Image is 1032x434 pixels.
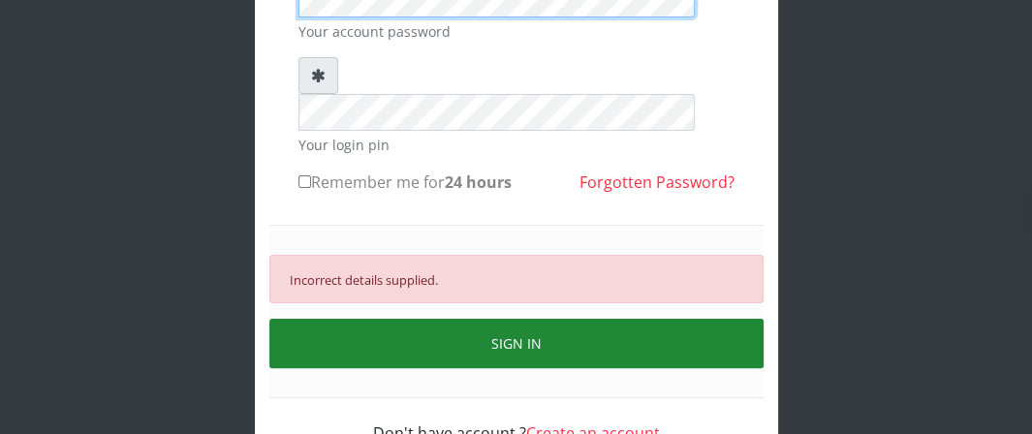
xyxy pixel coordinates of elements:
input: Remember me for24 hours [298,175,311,188]
a: Forgotten Password? [579,171,735,193]
small: Your login pin [298,135,735,155]
small: Your account password [298,21,735,42]
button: SIGN IN [269,319,764,368]
small: Incorrect details supplied. [290,271,438,289]
label: Remember me for [298,170,512,194]
b: 24 hours [445,171,512,193]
